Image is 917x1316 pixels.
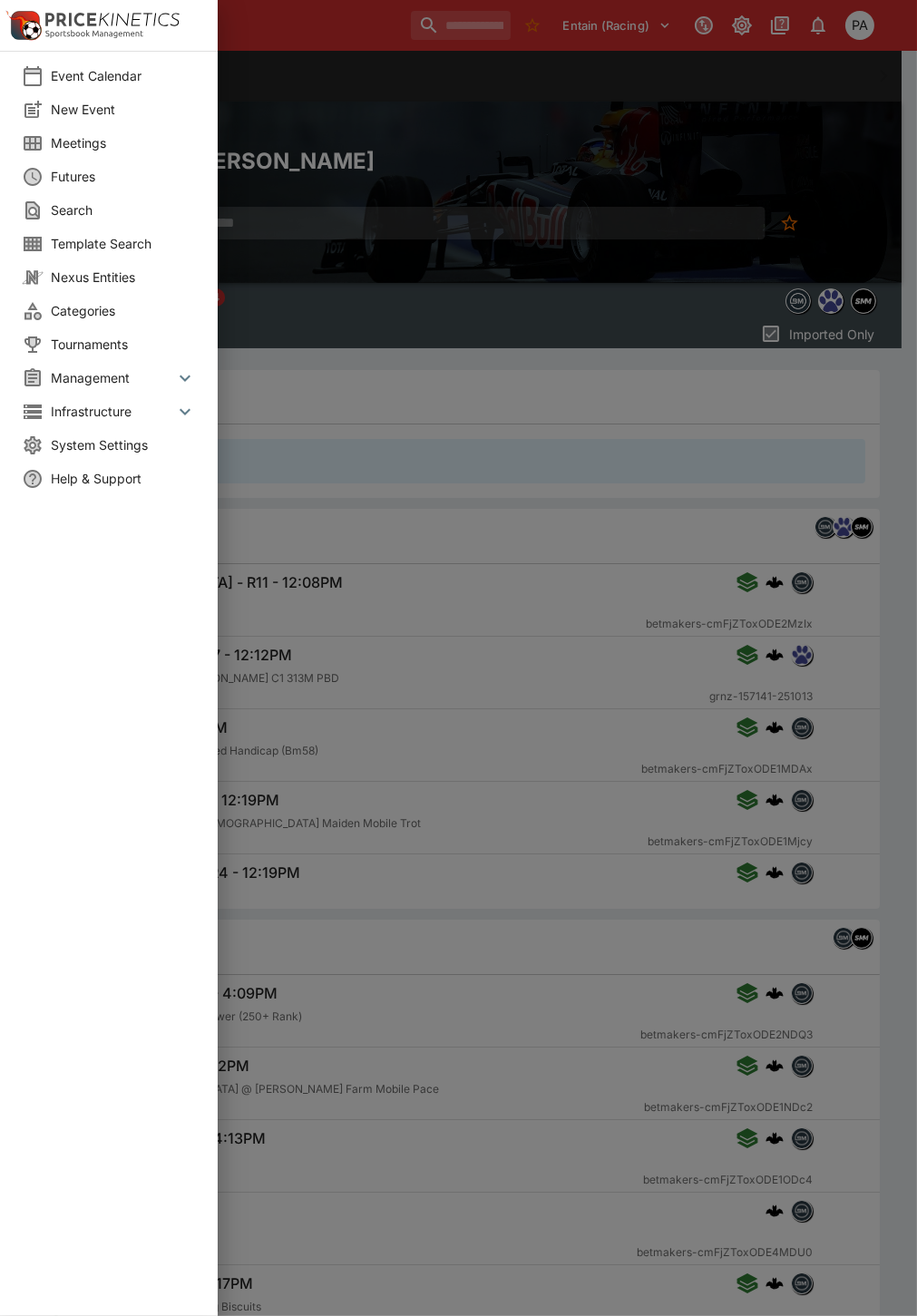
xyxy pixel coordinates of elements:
[5,7,42,44] img: PriceKinetics Logo
[51,133,196,152] span: Meetings
[45,13,180,26] img: PriceKinetics
[51,234,196,253] span: Template Search
[51,435,196,454] span: System Settings
[51,100,196,119] span: New Event
[51,469,196,488] span: Help & Support
[51,268,196,287] span: Nexus Entities
[45,30,143,38] img: Sportsbook Management
[51,335,196,354] span: Tournaments
[51,200,196,219] span: Search
[51,167,196,186] span: Futures
[51,66,196,85] span: Event Calendar
[51,301,196,320] span: Categories
[51,402,174,421] span: Infrastructure
[51,368,174,387] span: Management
